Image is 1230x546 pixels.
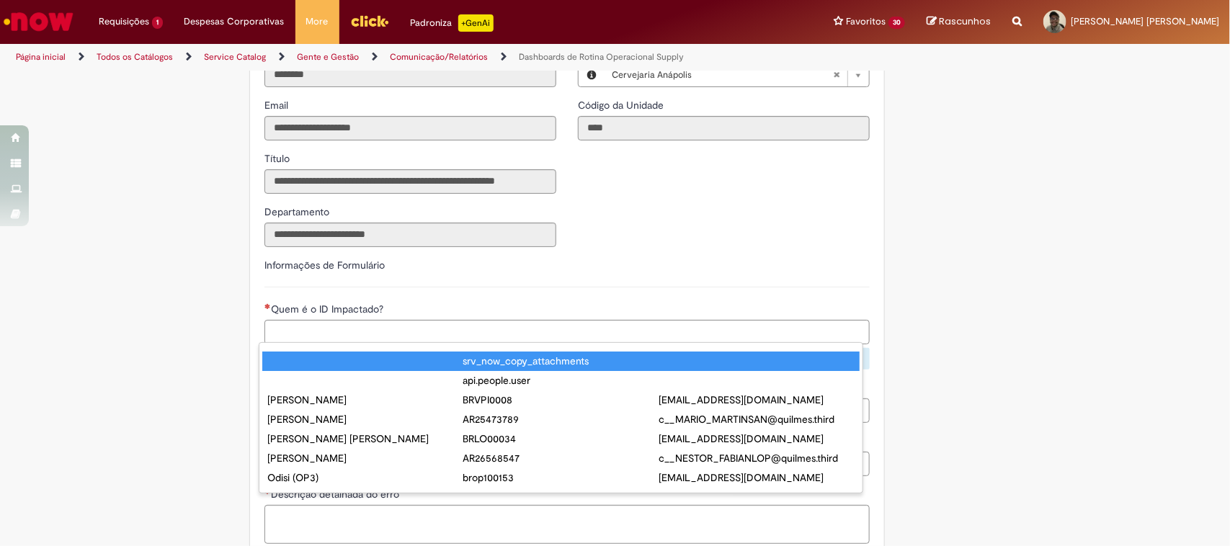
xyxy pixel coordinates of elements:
div: BRLO00034 [463,431,659,446]
ul: Quem é o ID Impactado? [259,349,863,493]
div: AR25473789 [463,412,659,426]
div: BRVPI0008 [463,393,659,407]
div: a@[DOMAIN_NAME] [463,490,659,504]
div: [EMAIL_ADDRESS][DOMAIN_NAME] [659,431,855,446]
div: AR26568547 [463,451,659,465]
div: [EMAIL_ADDRESS][DOMAIN_NAME] [659,393,855,407]
div: [PERSON_NAME] [267,393,463,407]
div: "/><script Bar [267,490,463,504]
div: a@[DOMAIN_NAME] [659,490,855,504]
div: c__NESTOR_FABIANLOP@quilmes.third [659,451,855,465]
div: c__MARIO_MARTINSAN@quilmes.third [659,412,855,426]
div: Odisi (OP3) [267,470,463,485]
div: [PERSON_NAME] [267,451,463,465]
div: api.people.user [463,373,659,388]
div: srv_now_copy_attachments [463,354,659,368]
div: brop100153 [463,470,659,485]
div: [EMAIL_ADDRESS][DOMAIN_NAME] [659,470,855,485]
div: [PERSON_NAME] [267,412,463,426]
div: [PERSON_NAME] [PERSON_NAME] [267,431,463,446]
